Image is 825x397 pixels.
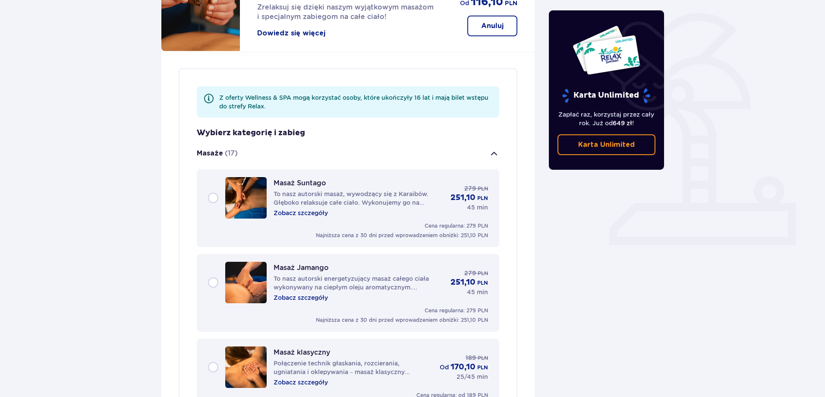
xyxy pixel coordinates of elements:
span: Zrelaksuj się dzięki naszym wyjątkowym masażom i specjalnym zabiegom na całe ciało! [257,3,434,21]
p: Wybierz kategorię i zabieg [197,128,305,138]
p: Masaż Suntago [274,179,326,187]
p: To nasz autorski energetyzujący masaż całego ciała wykonywany na ciepłym oleju aromatycznym. Dosk... [274,274,444,292]
span: PLN [478,354,488,362]
p: Cena regularna: 279 PLN [425,222,488,230]
p: Zobacz szczegóły [274,378,328,387]
p: Zobacz szczegóły [274,209,328,217]
a: Karta Unlimited [557,134,656,155]
p: Masaż Jamango [274,264,329,272]
p: PLN [477,194,488,202]
img: 68e4cb3d3e7cb706813042.jpg [225,177,267,219]
p: Cena regularna: 279 PLN [425,307,488,314]
img: Dwie karty całoroczne do Suntago z napisem 'UNLIMITED RELAX', na białym tle z tropikalnymi liśćmi... [572,25,641,75]
p: Połączenie technik głaskania, rozcierania, ugniatania i oklepywania – masaż klasyczny poprawia kr... [274,359,433,376]
p: Karta Unlimited [561,88,651,103]
p: Zobacz szczegóły [274,293,328,302]
button: Masaże(17) [197,138,499,169]
p: To nasz autorski masaż, wywodzący się z Karaibów. Głęboko relaksuje całe ciało. Wykonujemy go na ... [274,190,444,207]
p: Karta Unlimited [578,140,635,149]
p: 279 [464,184,476,193]
img: 68e4cb3da99e5834451851.jpg [225,346,267,388]
p: 45 min [467,288,488,296]
p: od [440,363,449,372]
p: 25/45 min [457,372,488,381]
p: 45 min [467,203,488,212]
p: Anuluj [481,21,504,31]
p: 251,10 [450,277,475,288]
p: Najniższa cena z 30 dni przed wprowadzeniem obniżki: 251,10 PLN [316,316,488,324]
span: PLN [478,270,488,277]
p: (17) [225,149,238,158]
p: 189 [466,353,476,362]
p: Najniższa cena z 30 dni przed wprowadzeniem obniżki: 251,10 PLN [316,232,488,239]
p: Masaże [197,149,223,158]
p: Masaż klasyczny [274,348,330,356]
p: 251,10 [450,193,475,203]
p: 279 [464,269,476,277]
button: Anuluj [467,16,517,36]
span: PLN [478,185,488,193]
div: Z oferty Wellness & SPA mogą korzystać osoby, które ukończyły 16 lat i mają bilet wstępu do stref... [219,93,492,111]
img: 68e4cb3cb8556736806826.jpg [225,262,267,303]
span: 649 zł [613,120,632,127]
p: 170,10 [450,362,475,372]
p: Zapłać raz, korzystaj przez cały rok. Już od ! [557,110,656,127]
p: PLN [477,364,488,372]
p: PLN [477,279,488,287]
button: Dowiedz się więcej [257,29,325,38]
